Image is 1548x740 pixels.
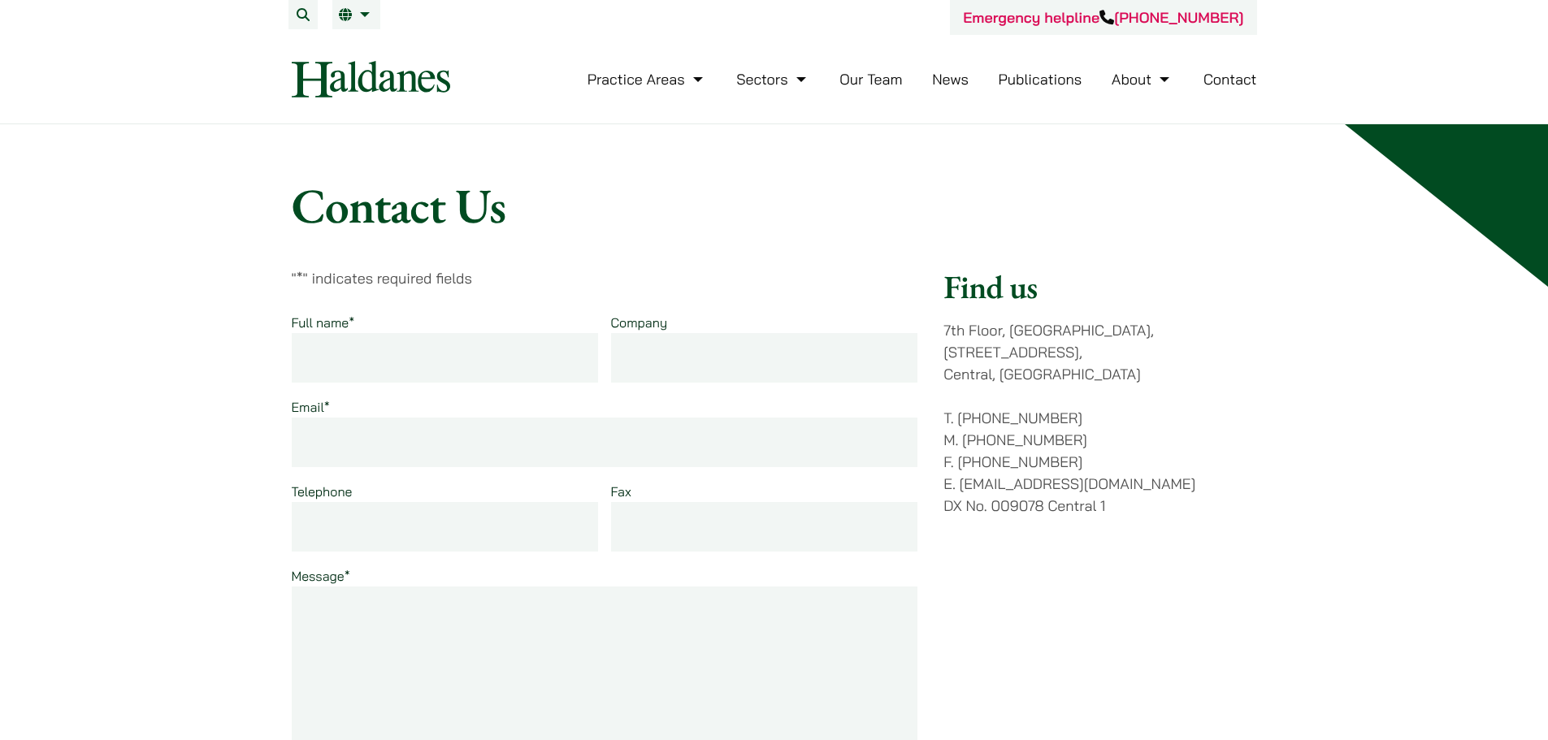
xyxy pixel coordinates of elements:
[292,399,330,415] label: Email
[943,319,1256,385] p: 7th Floor, [GEOGRAPHIC_DATA], [STREET_ADDRESS], Central, [GEOGRAPHIC_DATA]
[1203,70,1257,89] a: Contact
[292,176,1257,235] h1: Contact Us
[292,61,450,97] img: Logo of Haldanes
[292,314,355,331] label: Full name
[963,8,1243,27] a: Emergency helpline[PHONE_NUMBER]
[292,483,353,500] label: Telephone
[611,483,631,500] label: Fax
[588,70,707,89] a: Practice Areas
[292,267,918,289] p: " " indicates required fields
[932,70,969,89] a: News
[943,407,1256,517] p: T. [PHONE_NUMBER] M. [PHONE_NUMBER] F. [PHONE_NUMBER] E. [EMAIL_ADDRESS][DOMAIN_NAME] DX No. 0090...
[736,70,809,89] a: Sectors
[292,568,350,584] label: Message
[611,314,668,331] label: Company
[999,70,1082,89] a: Publications
[943,267,1256,306] h2: Find us
[1112,70,1173,89] a: About
[839,70,902,89] a: Our Team
[339,8,374,21] a: EN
